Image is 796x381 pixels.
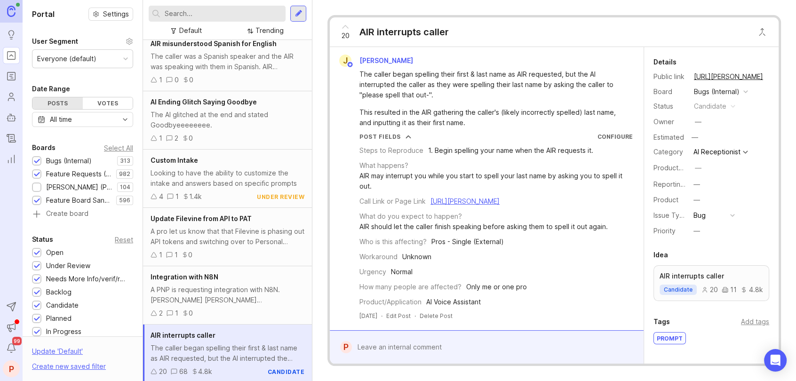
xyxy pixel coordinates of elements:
[143,266,312,325] a: Integration with N8NA PNP is requesting integration with N8N. [PERSON_NAME] [PERSON_NAME][EMAIL_A...
[695,163,701,173] div: —
[764,349,787,372] div: Open Intercom Messenger
[46,169,111,179] div: Feature Requests (Internal)
[359,160,408,171] div: What happens?
[175,133,178,143] div: 2
[653,147,686,157] div: Category
[701,286,718,293] div: 20
[189,75,193,85] div: 0
[359,211,462,222] div: What do you expect to happen?
[151,156,198,164] span: Custom Intake
[46,287,72,297] div: Backlog
[689,131,701,143] div: —
[103,9,129,19] span: Settings
[32,346,83,361] div: Update ' Default '
[88,8,133,21] button: Settings
[32,234,53,245] div: Status
[426,297,481,307] div: AI Voice Assistant
[653,87,686,97] div: Board
[692,162,704,174] button: ProductboardID
[151,51,304,72] div: The caller was a Spanish speaker and the AIR was speaking with them in Spanish. AIR misunderstood...
[32,83,70,95] div: Date Range
[179,25,202,36] div: Default
[151,285,304,305] div: A PNP is requesting integration with N8N. [PERSON_NAME] [PERSON_NAME][EMAIL_ADDRESS][PERSON_NAME]...
[664,286,693,294] span: candidate
[359,145,423,156] div: Steps to Reproduce
[46,274,128,284] div: Needs More Info/verif/repro
[12,337,22,345] span: 99
[693,179,700,190] div: —
[151,343,304,364] div: The caller began spelling their first & last name as AIR requested, but the AI interrupted the ca...
[342,31,350,41] span: 20
[693,149,740,155] div: AI Receptionist
[159,133,162,143] div: 1
[660,271,763,281] p: AIR interrupts caller
[3,26,20,43] a: Ideas
[359,222,608,232] div: AIR should let the caller finish speaking before asking them to spell it out again.
[3,298,20,315] button: Send to Autopilot
[740,286,763,293] div: 4.8k
[198,366,212,377] div: 4.8k
[359,312,377,320] a: [DATE]
[165,8,282,19] input: Search...
[143,208,312,266] a: Update Filevine from API to PATA pro let us know that that Filevine is phasing out API tokens and...
[46,326,81,337] div: In Progress
[428,145,593,156] div: 1. Begin spelling your name when the AIR requests it.
[175,308,178,318] div: 1
[151,98,257,106] span: AI Ending Glitch Saying Goodbye
[83,97,133,109] div: Votes
[693,195,700,205] div: —
[695,117,701,127] div: —
[175,75,179,85] div: 0
[359,267,386,277] div: Urgency
[46,156,92,166] div: Bugs (Internal)
[151,214,252,222] span: Update Filevine from API to PAT
[693,210,706,221] div: Bug
[359,25,449,39] div: AIR interrupts caller
[3,340,20,357] button: Notifications
[402,252,431,262] div: Unknown
[151,273,218,281] span: Integration with N8N
[359,107,625,128] div: This resulted in the AIR gathering the caller's (likely incorrectly spelled) last name, and input...
[653,362,685,373] div: 20 Voters
[334,55,421,67] a: J[PERSON_NAME]
[159,75,162,85] div: 1
[653,227,676,235] label: Priority
[189,308,193,318] div: 0
[359,56,413,64] span: [PERSON_NAME]
[722,286,737,293] div: 11
[653,180,704,188] label: Reporting Team
[691,71,766,83] a: [URL][PERSON_NAME]
[597,133,633,140] a: Configure
[340,341,352,353] div: P
[257,193,304,201] div: under review
[359,196,426,206] div: Call Link or Page Link
[653,117,686,127] div: Owner
[3,319,20,336] button: Announcements
[50,114,72,125] div: All time
[159,250,162,260] div: 1
[188,250,192,260] div: 0
[159,191,163,202] div: 4
[143,150,312,208] a: Custom IntakeLooking to have the ability to customize the intake and answers based on specific pr...
[694,101,726,111] div: candidate
[694,87,740,97] div: Bugs (Internal)
[119,170,130,178] p: 982
[46,261,90,271] div: Under Review
[3,360,20,377] div: P
[653,101,686,111] div: Status
[386,312,411,320] div: Edit Post
[653,56,677,68] div: Details
[391,267,413,277] div: Normal
[414,312,416,320] div: ·
[420,312,453,320] div: Delete Post
[115,237,133,242] div: Reset
[3,88,20,105] a: Users
[189,133,193,143] div: 0
[7,6,16,16] img: Canny Home
[143,33,312,91] a: AIR misunderstood Spanish for EnglishThe caller was a Spanish speaker and the AIR was speaking wi...
[3,151,20,167] a: Reporting
[381,312,382,320] div: ·
[189,191,202,202] div: 1.4k
[359,133,411,141] button: Post Fields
